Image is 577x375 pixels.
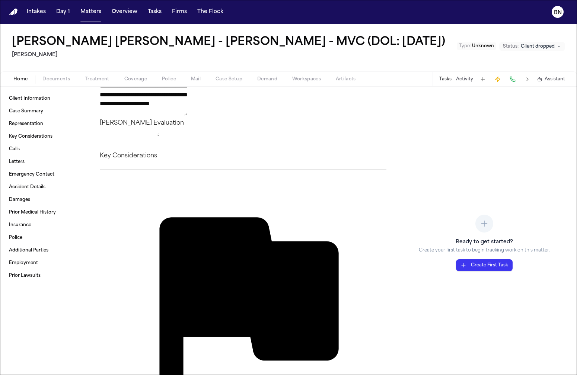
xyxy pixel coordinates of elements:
button: Activity [456,76,473,82]
span: Mail [191,76,201,82]
span: Assistant [545,76,565,82]
button: Change status from Client dropped [499,42,565,51]
span: Coverage [124,76,147,82]
h3: Ready to get started? [419,238,550,246]
a: Case Summary [6,105,89,117]
span: Type : [459,44,471,48]
img: Finch Logo [9,9,18,16]
button: The Flock [194,5,226,19]
span: Documents [42,76,70,82]
a: Police [6,232,89,244]
button: Day 1 [53,5,73,19]
a: Damages [6,194,89,206]
span: Case Setup [216,76,242,82]
button: Edit matter name [12,36,445,49]
h1: [PERSON_NAME] [PERSON_NAME] - [PERSON_NAME] - MVC (DOL: [DATE]) [12,36,445,49]
span: Home [13,76,28,82]
h2: [PERSON_NAME] [12,51,448,60]
a: Emergency Contact [6,169,89,180]
span: Workspaces [292,76,321,82]
span: Artifacts [336,76,356,82]
a: Key Considerations [6,131,89,142]
span: Status: [503,44,519,49]
span: Treatment [85,76,109,82]
a: Prior Medical History [6,206,89,218]
a: Home [9,9,18,16]
button: Create First Task [456,259,513,271]
a: Prior Lawsuits [6,270,89,282]
span: Unknown [472,44,494,48]
button: Firms [169,5,190,19]
p: [PERSON_NAME] Evaluation [100,119,386,128]
a: Additional Parties [6,244,89,256]
a: Representation [6,118,89,130]
button: Make a Call [507,74,518,84]
p: Create your first task to begin tracking work on this matter. [419,247,550,253]
a: Calls [6,143,89,155]
span: Client dropped [521,44,555,49]
span: Demand [257,76,277,82]
a: Employment [6,257,89,269]
button: Create Immediate Task [492,74,503,84]
button: Overview [109,5,140,19]
button: Edit Type: Unknown [457,42,496,50]
a: Letters [6,156,89,168]
button: Tasks [439,76,452,82]
button: Add Task [478,74,488,84]
button: Tasks [145,5,165,19]
a: Client Information [6,93,89,105]
span: Police [162,76,176,82]
a: Insurance [6,219,89,231]
button: Intakes [24,5,49,19]
button: Assistant [537,76,565,82]
button: Matters [77,5,104,19]
h2: Key Considerations [100,151,386,160]
a: Accident Details [6,181,89,193]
